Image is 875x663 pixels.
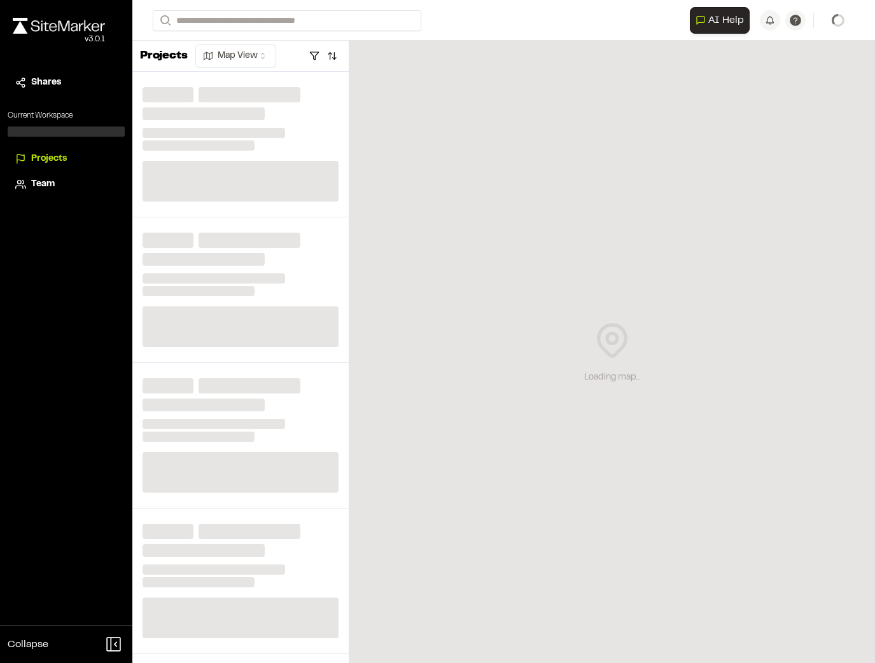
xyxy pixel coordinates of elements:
[31,152,67,166] span: Projects
[15,177,117,191] a: Team
[15,76,117,90] a: Shares
[584,371,640,385] div: Loading map...
[13,34,105,45] div: Oh geez...please don't...
[8,110,125,121] p: Current Workspace
[31,76,61,90] span: Shares
[690,7,750,34] button: Open AI Assistant
[31,177,55,191] span: Team
[15,152,117,166] a: Projects
[13,18,105,34] img: rebrand.png
[690,7,755,34] div: Open AI Assistant
[8,637,48,652] span: Collapse
[708,13,744,28] span: AI Help
[153,10,176,31] button: Search
[140,48,188,65] p: Projects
